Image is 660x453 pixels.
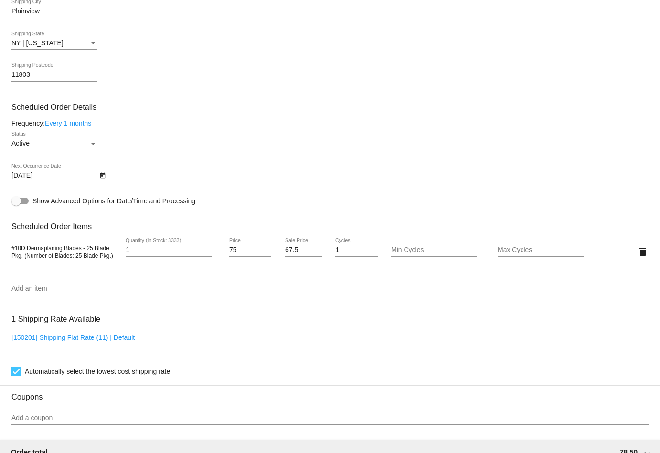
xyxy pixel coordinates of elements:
[11,215,649,231] h3: Scheduled Order Items
[11,71,97,79] input: Shipping Postcode
[97,170,107,180] button: Open calendar
[391,246,477,254] input: Min Cycles
[229,246,271,254] input: Price
[11,309,100,329] h3: 1 Shipping Rate Available
[11,140,97,147] mat-select: Status
[11,172,97,179] input: Next Occurrence Date
[11,285,649,293] input: Add an item
[11,334,135,341] a: [150201] Shipping Flat Rate (11) | Default
[25,366,170,377] span: Automatically select the lowest cost shipping rate
[335,246,377,254] input: Cycles
[45,119,91,127] a: Every 1 months
[637,246,649,258] mat-icon: delete
[11,8,97,15] input: Shipping City
[11,39,64,47] span: NY | [US_STATE]
[11,119,649,127] div: Frequency:
[498,246,584,254] input: Max Cycles
[11,245,113,259] span: #10D Dermaplaning Blades - 25 Blade Pkg. (Number of Blades: 25 Blade Pkg.)
[32,196,195,206] span: Show Advanced Options for Date/Time and Processing
[11,385,649,401] h3: Coupons
[11,139,30,147] span: Active
[11,103,649,112] h3: Scheduled Order Details
[285,246,322,254] input: Sale Price
[11,40,97,47] mat-select: Shipping State
[11,414,649,422] input: Add a coupon
[126,246,212,254] input: Quantity (In Stock: 3333)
